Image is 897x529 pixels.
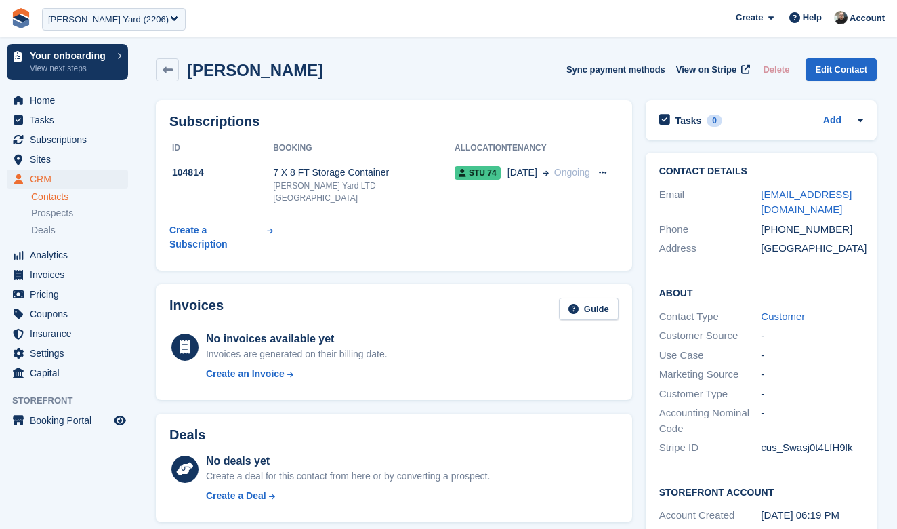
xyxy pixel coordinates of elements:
[31,191,128,203] a: Contacts
[761,440,863,456] div: cus_Swasj0t4LfH9lk
[676,63,736,77] span: View on Stripe
[30,246,111,264] span: Analytics
[30,265,111,284] span: Invoices
[659,348,762,364] div: Use Case
[30,364,111,383] span: Capital
[806,58,877,81] a: Edit Contact
[7,44,128,80] a: Your onboarding View next steps
[273,138,455,159] th: Booking
[187,61,323,79] h2: [PERSON_NAME]
[30,285,111,304] span: Pricing
[273,180,455,204] div: [PERSON_NAME] Yard LTD [GEOGRAPHIC_DATA]
[30,324,111,343] span: Insurance
[31,206,128,220] a: Prospects
[659,241,762,256] div: Address
[7,265,128,284] a: menu
[761,508,863,524] div: [DATE] 06:19 PM
[11,8,31,28] img: stora-icon-8386f47178a22dfd0bd8f6a31ec36ba5ce8667c1dd55bd0f319d3a0aa187defe.svg
[169,218,273,257] a: Create a Subscription
[659,485,863,498] h2: Storefront Account
[761,241,863,256] div: [GEOGRAPHIC_DATA]
[7,344,128,363] a: menu
[7,111,128,130] a: menu
[206,453,490,469] div: No deals yet
[7,91,128,110] a: menu
[206,367,285,381] div: Create an Invoice
[659,387,762,402] div: Customer Type
[559,298,619,320] a: Guide
[761,189,852,216] a: [EMAIL_ADDRESS][DOMAIN_NAME]
[455,166,501,180] span: STU 74
[761,348,863,364] div: -
[823,113,841,129] a: Add
[566,58,665,81] button: Sync payment methods
[7,324,128,343] a: menu
[671,58,753,81] a: View on Stripe
[675,115,702,127] h2: Tasks
[169,165,273,180] div: 104814
[206,367,388,381] a: Create an Invoice
[659,166,863,177] h2: Contact Details
[206,489,490,503] a: Create a Deal
[761,406,863,436] div: -
[659,187,762,218] div: Email
[554,167,590,178] span: Ongoing
[48,13,169,26] div: [PERSON_NAME] Yard (2206)
[659,367,762,383] div: Marketing Source
[31,223,128,237] a: Deals
[761,222,863,237] div: [PHONE_NUMBER]
[206,489,266,503] div: Create a Deal
[31,224,56,237] span: Deals
[659,309,762,325] div: Contact Type
[30,411,111,430] span: Booking Portal
[761,311,805,322] a: Customer
[206,347,388,361] div: Invoices are generated on their billing date.
[7,411,128,430] a: menu
[7,170,128,189] a: menu
[30,51,110,60] p: Your onboarding
[7,285,128,304] a: menu
[169,298,224,320] h2: Invoices
[659,508,762,524] div: Account Created
[507,165,537,180] span: [DATE]
[12,394,135,408] span: Storefront
[736,11,763,24] span: Create
[30,111,111,130] span: Tasks
[803,11,822,24] span: Help
[30,130,111,149] span: Subscriptions
[30,344,111,363] span: Settings
[169,138,273,159] th: ID
[834,11,848,24] img: Tom Huddleston
[659,440,762,456] div: Stripe ID
[206,469,490,484] div: Create a deal for this contact from here or by converting a prospect.
[206,331,388,347] div: No invoices available yet
[659,286,863,299] h2: About
[659,328,762,344] div: Customer Source
[757,58,795,81] button: Delete
[7,130,128,149] a: menu
[659,406,762,436] div: Accounting Nominal Code
[112,412,128,429] a: Preview store
[707,115,722,127] div: 0
[507,138,590,159] th: Tenancy
[169,427,205,443] h2: Deals
[761,367,863,383] div: -
[7,150,128,169] a: menu
[169,223,264,252] div: Create a Subscription
[30,62,110,75] p: View next steps
[455,138,507,159] th: Allocation
[7,246,128,264] a: menu
[761,387,863,402] div: -
[30,150,111,169] span: Sites
[7,364,128,383] a: menu
[30,305,111,324] span: Coupons
[273,165,455,180] div: 7 X 8 FT Storage Container
[169,114,619,130] h2: Subscriptions
[31,207,73,220] span: Prospects
[30,91,111,110] span: Home
[659,222,762,237] div: Phone
[850,12,885,25] span: Account
[761,328,863,344] div: -
[7,305,128,324] a: menu
[30,170,111,189] span: CRM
